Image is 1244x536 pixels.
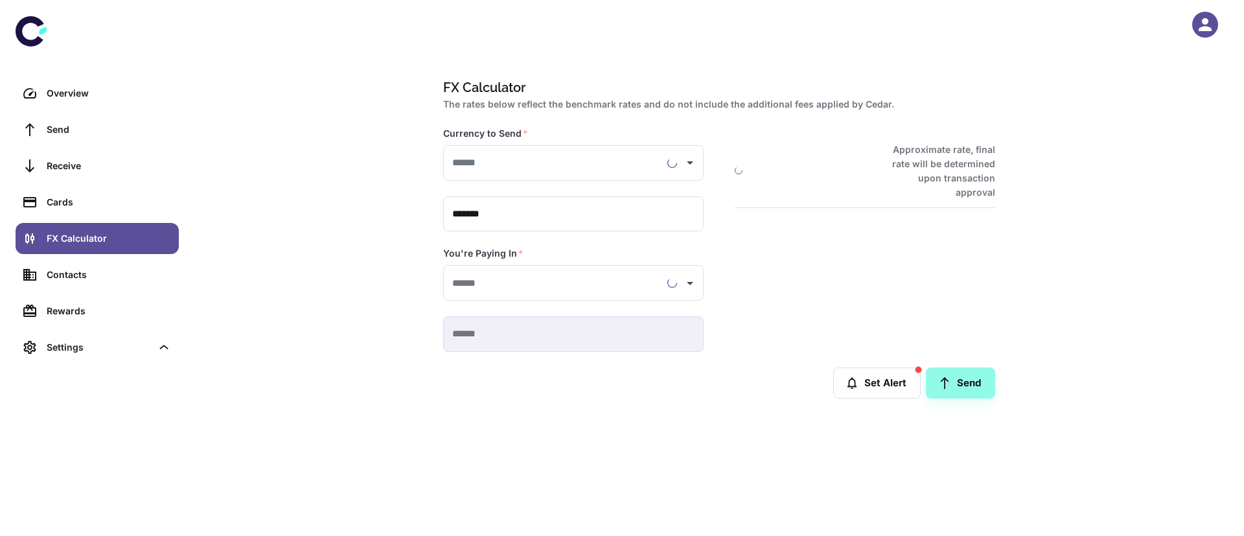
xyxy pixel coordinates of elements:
a: FX Calculator [16,223,179,254]
a: Receive [16,150,179,181]
div: Send [47,122,171,137]
div: Overview [47,86,171,100]
a: Rewards [16,296,179,327]
div: Receive [47,159,171,173]
button: Open [681,274,699,292]
a: Contacts [16,259,179,290]
a: Send [16,114,179,145]
button: Set Alert [833,367,921,399]
div: Rewards [47,304,171,318]
h6: Approximate rate, final rate will be determined upon transaction approval [878,143,995,200]
h1: FX Calculator [443,78,990,97]
div: Settings [16,332,179,363]
a: Cards [16,187,179,218]
a: Overview [16,78,179,109]
button: Open [681,154,699,172]
div: Settings [47,340,152,355]
label: You're Paying In [443,247,524,260]
div: FX Calculator [47,231,171,246]
div: Cards [47,195,171,209]
label: Currency to Send [443,127,528,140]
div: Contacts [47,268,171,282]
a: Send [926,367,995,399]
